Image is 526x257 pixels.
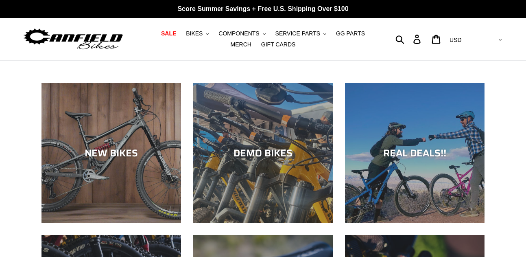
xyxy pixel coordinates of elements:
[22,26,124,52] img: Canfield Bikes
[182,28,213,39] button: BIKES
[345,147,485,159] div: REAL DEALS!!
[261,41,296,48] span: GIFT CARDS
[336,30,365,37] span: GG PARTS
[257,39,300,50] a: GIFT CARDS
[231,41,251,48] span: MERCH
[345,83,485,223] a: REAL DEALS!!
[41,147,181,159] div: NEW BIKES
[271,28,330,39] button: SERVICE PARTS
[218,30,259,37] span: COMPONENTS
[332,28,369,39] a: GG PARTS
[157,28,180,39] a: SALE
[186,30,203,37] span: BIKES
[227,39,255,50] a: MERCH
[41,83,181,223] a: NEW BIKES
[161,30,176,37] span: SALE
[214,28,269,39] button: COMPONENTS
[275,30,320,37] span: SERVICE PARTS
[193,147,333,159] div: DEMO BIKES
[193,83,333,223] a: DEMO BIKES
